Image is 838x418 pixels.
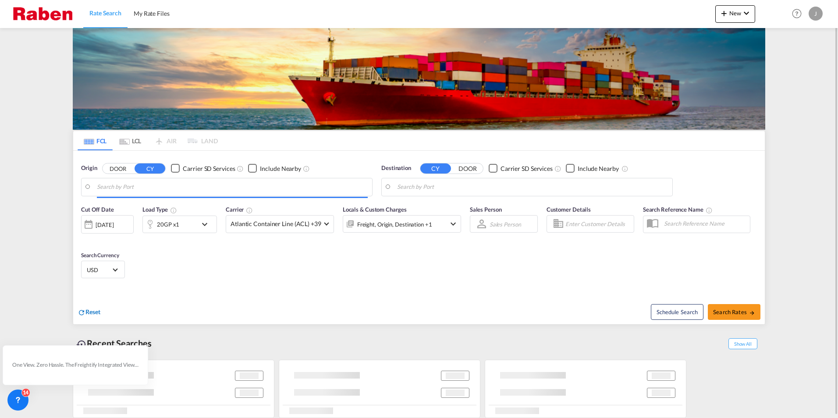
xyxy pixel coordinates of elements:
span: Customer Details [547,206,591,213]
md-icon: icon-chevron-down [448,219,458,229]
div: Recent Searches [73,333,155,353]
md-icon: icon-chevron-down [199,219,214,230]
md-checkbox: Checkbox No Ink [489,164,553,173]
span: Locals & Custom Charges [343,206,407,213]
span: Destination [381,164,411,173]
span: Help [789,6,804,21]
md-tab-item: FCL [78,131,113,150]
md-icon: Your search will be saved by the below given name [706,207,713,214]
div: Include Nearby [260,164,301,173]
span: Carrier [226,206,253,213]
md-select: Select Currency: $ USDUnited States Dollar [86,263,120,276]
md-select: Sales Person [489,218,522,230]
span: Reset [85,308,100,315]
md-icon: Unchecked: Ignores neighbouring ports when fetching rates.Checked : Includes neighbouring ports w... [303,165,310,172]
div: Carrier SD Services [501,164,553,173]
input: Search by Port [97,181,368,194]
div: J [809,7,823,21]
input: Search Reference Name [660,217,750,230]
span: Origin [81,164,97,173]
div: icon-refreshReset [78,308,100,317]
div: 20GP x1icon-chevron-down [142,216,217,233]
span: New [719,10,752,17]
button: Search Ratesicon-arrow-right [708,304,760,320]
div: [DATE] [96,221,114,229]
md-icon: Unchecked: Search for CY (Container Yard) services for all selected carriers.Checked : Search for... [237,165,244,172]
button: DOOR [452,163,483,174]
md-icon: icon-information-outline [170,207,177,214]
span: Atlantic Container Line (ACL) +39 [231,220,321,228]
md-checkbox: Checkbox No Ink [171,164,235,173]
span: Search Currency [81,252,119,259]
img: LCL+%26+FCL+BACKGROUND.png [73,28,765,130]
span: Cut Off Date [81,206,114,213]
div: Freight Origin Destination Factory Stuffing [357,218,432,230]
md-icon: The selected Trucker/Carrierwill be displayed in the rate results If the rates are from another f... [246,207,253,214]
span: Rate Search [89,9,121,17]
div: Include Nearby [578,164,619,173]
md-icon: icon-plus 400-fg [719,8,729,18]
button: icon-plus 400-fgNewicon-chevron-down [715,5,755,23]
md-tab-item: LCL [113,131,148,150]
span: My Rate Files [134,10,170,17]
span: USD [87,266,111,274]
span: Sales Person [470,206,502,213]
md-icon: icon-refresh [78,308,85,316]
md-checkbox: Checkbox No Ink [248,164,301,173]
div: Help [789,6,809,22]
div: [DATE] [81,215,134,234]
input: Enter Customer Details [565,217,631,230]
div: 20GP x1 [157,218,179,230]
div: Freight Origin Destination Factory Stuffingicon-chevron-down [343,215,461,233]
span: Search Reference Name [643,206,713,213]
div: Carrier SD Services [183,164,235,173]
md-icon: icon-chevron-down [741,8,752,18]
md-checkbox: Checkbox No Ink [566,164,619,173]
button: CY [420,163,451,174]
button: Note: By default Schedule search will only considerorigin ports, destination ports and cut off da... [651,304,703,320]
md-datepicker: Select [81,233,88,244]
input: Search by Port [397,181,668,194]
button: DOOR [103,163,133,174]
md-pagination-wrapper: Use the left and right arrow keys to navigate between tabs [78,131,218,150]
md-icon: icon-arrow-right [749,310,755,316]
span: Search Rates [713,308,755,315]
md-icon: Unchecked: Search for CY (Container Yard) services for all selected carriers.Checked : Search for... [554,165,561,172]
div: Origin DOOR CY Checkbox No InkUnchecked: Search for CY (Container Yard) services for all selected... [73,151,765,324]
button: CY [135,163,165,174]
md-icon: Unchecked: Ignores neighbouring ports when fetching rates.Checked : Includes neighbouring ports w... [621,165,628,172]
img: 56a1822070ee11ef8af4bf29ef0a0da2.png [13,4,72,24]
span: Load Type [142,206,177,213]
span: Show All [728,338,757,349]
